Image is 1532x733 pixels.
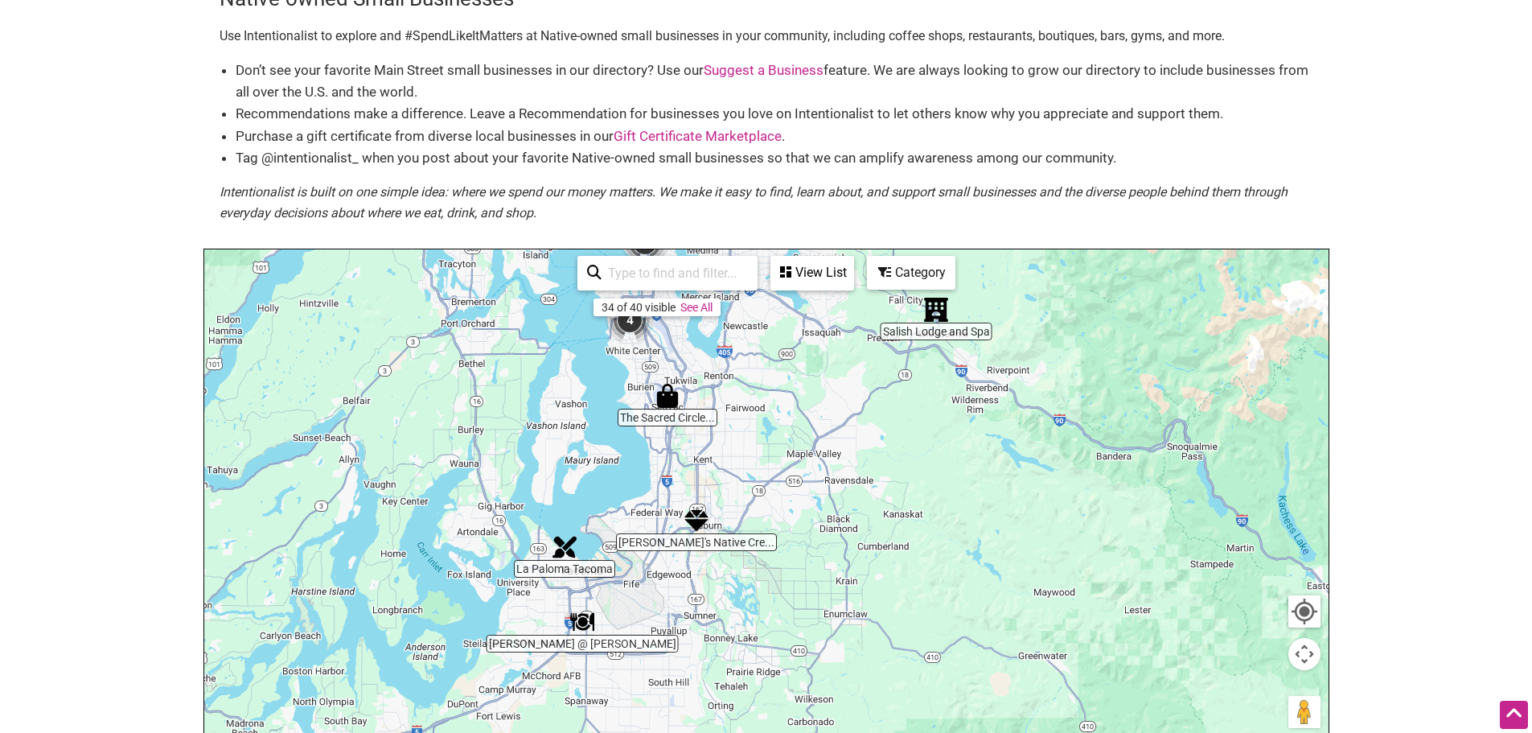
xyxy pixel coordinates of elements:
[680,301,713,314] a: See All
[564,603,601,640] div: Tibbitts @ Fern Hill
[918,291,955,328] div: Salish Lodge and Spa
[599,290,660,351] div: 4
[770,256,854,290] div: See a list of the visible businesses
[772,257,852,288] div: View List
[867,256,955,290] div: Filter by category
[1288,595,1320,628] button: Your Location
[1288,696,1320,728] button: Drag Pegman onto the map to open Street View
[602,257,748,289] input: Type to find and filter...
[546,529,583,566] div: La Paloma Tacoma
[678,502,715,539] div: Nita's Native Creations
[649,377,686,414] div: The Sacred Circle Gift Shop
[236,60,1313,103] li: Don’t see your favorite Main Street small businesses in our directory? Use our feature. We are al...
[614,128,782,144] a: Gift Certificate Marketplace
[869,257,954,288] div: Category
[577,256,758,290] div: Type to search and filter
[1288,638,1320,670] button: Map camera controls
[602,301,676,314] div: 34 of 40 visible
[236,126,1313,147] li: Purchase a gift certificate from diverse local businesses in our .
[704,62,824,78] a: Suggest a Business
[236,103,1313,125] li: Recommendations make a difference. Leave a Recommendation for businesses you love on Intentionali...
[220,184,1288,220] em: Intentionalist is built on one simple idea: where we spend our money matters. We make it easy to ...
[1500,701,1528,729] div: Scroll Back to Top
[236,147,1313,169] li: Tag @intentionalist_ when you post about your favorite Native-owned small businesses so that we c...
[220,26,1313,47] p: Use Intentionalist to explore and #SpendLikeItMatters at Native-owned small businesses in your co...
